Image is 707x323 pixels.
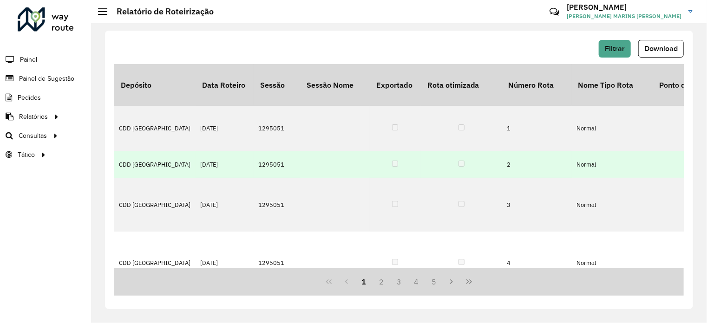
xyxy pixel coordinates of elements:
[196,151,254,178] td: [DATE]
[19,74,74,84] span: Painel de Sugestão
[196,178,254,232] td: [DATE]
[599,40,631,58] button: Filtrar
[390,273,408,291] button: 3
[567,3,681,12] h3: [PERSON_NAME]
[572,64,653,106] th: Nome Tipo Rota
[460,273,478,291] button: Last Page
[605,45,625,52] span: Filtrar
[572,151,653,178] td: Normal
[18,93,41,103] span: Pedidos
[638,40,684,58] button: Download
[443,273,460,291] button: Next Page
[114,106,196,151] td: CDD [GEOGRAPHIC_DATA]
[19,112,48,122] span: Relatórios
[114,64,196,106] th: Depósito
[502,64,572,106] th: Número Rota
[114,232,196,294] td: CDD [GEOGRAPHIC_DATA]
[370,64,421,106] th: Exportado
[254,232,300,294] td: 1295051
[300,64,370,106] th: Sessão Nome
[408,273,426,291] button: 4
[544,2,564,22] a: Contato Rápido
[114,151,196,178] td: CDD [GEOGRAPHIC_DATA]
[254,151,300,178] td: 1295051
[502,151,572,178] td: 2
[572,232,653,294] td: Normal
[502,232,572,294] td: 4
[421,64,502,106] th: Rota otimizada
[20,55,37,65] span: Painel
[644,45,678,52] span: Download
[502,106,572,151] td: 1
[373,273,390,291] button: 2
[19,131,47,141] span: Consultas
[567,12,681,20] span: [PERSON_NAME] MARINS [PERSON_NAME]
[572,178,653,232] td: Normal
[18,150,35,160] span: Tático
[572,106,653,151] td: Normal
[502,178,572,232] td: 3
[254,106,300,151] td: 1295051
[196,64,254,106] th: Data Roteiro
[196,232,254,294] td: [DATE]
[355,273,373,291] button: 1
[254,178,300,232] td: 1295051
[254,64,300,106] th: Sessão
[114,178,196,232] td: CDD [GEOGRAPHIC_DATA]
[196,106,254,151] td: [DATE]
[107,6,214,17] h2: Relatório de Roteirização
[426,273,443,291] button: 5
